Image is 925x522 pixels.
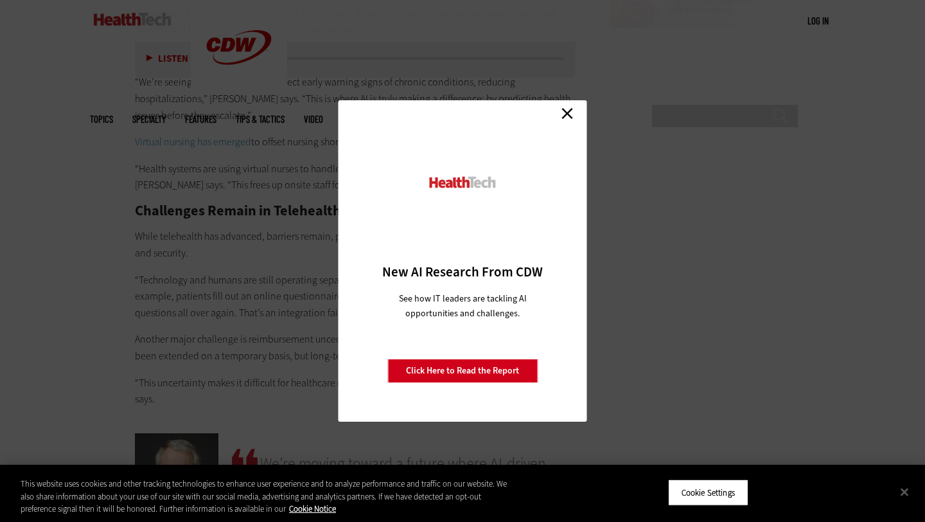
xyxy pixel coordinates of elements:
p: See how IT leaders are tackling AI opportunities and challenges. [383,291,542,321]
h3: New AI Research From CDW [361,263,565,281]
div: This website uses cookies and other tracking technologies to enhance user experience and to analy... [21,478,509,516]
a: Click Here to Read the Report [387,359,538,383]
a: Close [558,104,577,123]
button: Cookie Settings [668,479,748,506]
img: HealthTech_0.png [428,175,498,189]
button: Close [890,478,919,506]
a: More information about your privacy [289,503,336,514]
